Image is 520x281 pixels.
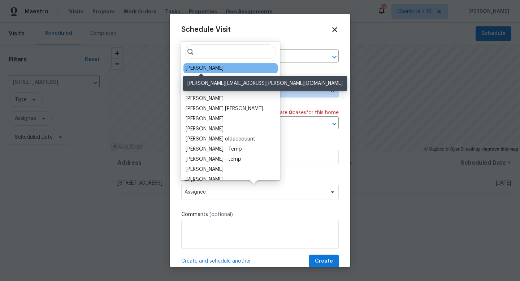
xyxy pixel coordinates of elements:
div: [PERSON_NAME] [186,166,224,173]
div: [PERSON_NAME] oldaccouunt [186,135,255,143]
div: [PERSON_NAME] [186,65,224,72]
label: Comments [181,211,339,218]
span: Close [331,26,339,34]
button: Open [329,119,339,129]
div: [PERSON_NAME] [186,125,224,133]
div: [PERSON_NAME] [186,115,224,122]
div: [PERSON_NAME] - temp [186,156,241,163]
span: (optional) [209,212,233,217]
span: Create and schedule another [181,258,251,265]
div: [PERSON_NAME] [PERSON_NAME] [186,105,263,112]
div: [PERSON_NAME] [186,95,224,102]
span: Create [315,257,333,266]
span: 0 [289,110,292,115]
button: Open [329,52,339,62]
div: [PERSON_NAME][EMAIL_ADDRESS][PERSON_NAME][DOMAIN_NAME] [183,76,347,91]
div: [PERSON_NAME] [186,176,224,183]
span: There are case s for this home [266,109,339,116]
div: [PERSON_NAME] - Temp [186,146,242,153]
span: Schedule Visit [181,26,231,33]
button: Create [309,255,339,268]
div: [PERSON_NAME] [186,75,224,82]
span: Assignee [185,189,326,195]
